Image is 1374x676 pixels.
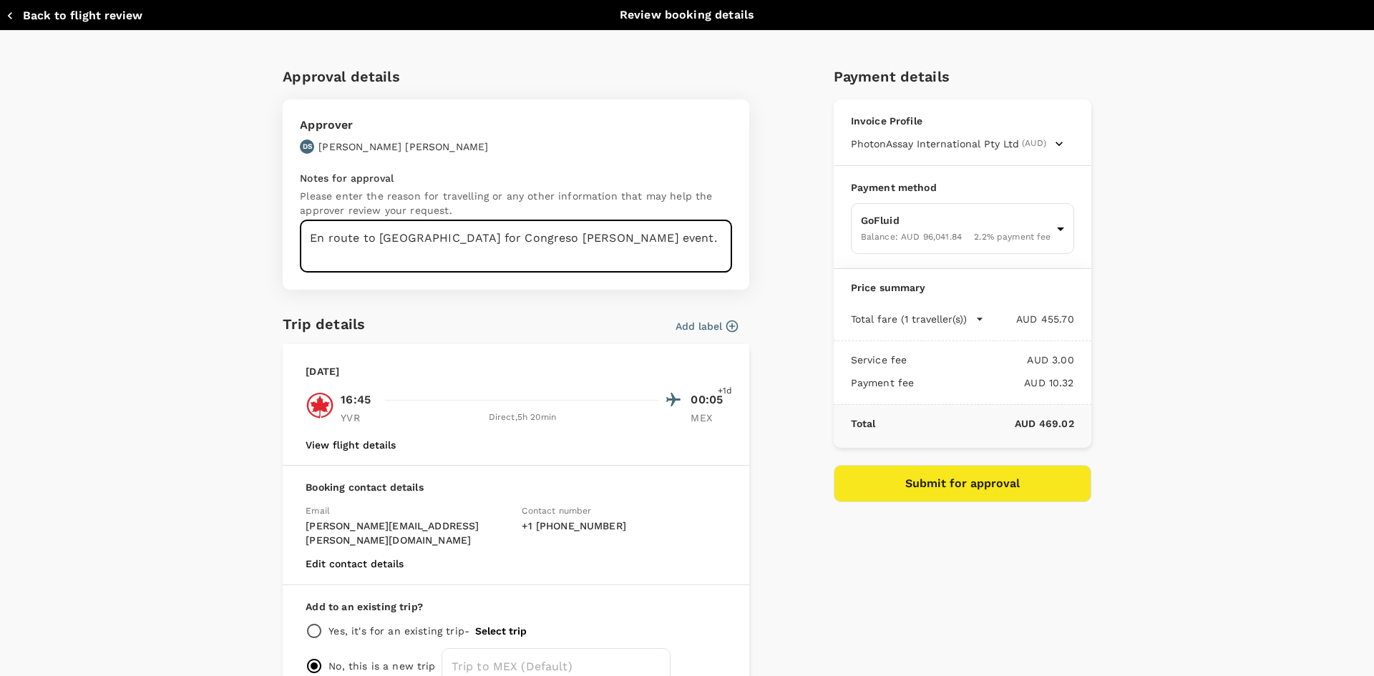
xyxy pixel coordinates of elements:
[851,114,1074,128] p: Invoice Profile
[306,599,726,614] p: Add to an existing trip?
[907,353,1073,367] p: AUD 3.00
[341,411,376,425] p: YVR
[834,465,1091,502] button: Submit for approval
[328,659,435,673] p: No, this is a new trip
[300,117,488,134] p: Approver
[522,519,726,533] p: + 1 [PHONE_NUMBER]
[1022,137,1046,151] span: (AUD)
[984,312,1074,326] p: AUD 455.70
[851,203,1074,254] div: GoFluidBalance: AUD 96,041.842.2% payment fee
[318,139,488,154] p: [PERSON_NAME] [PERSON_NAME]
[522,506,591,516] span: Contact number
[691,391,726,408] p: 00:05
[283,65,749,88] h6: Approval details
[851,416,876,431] p: Total
[300,220,732,273] textarea: En route to [GEOGRAPHIC_DATA] for Congreso [PERSON_NAME] event.
[303,142,312,152] p: DS
[300,189,732,217] p: Please enter the reason for travelling or any other information that may help the approver review...
[974,232,1051,242] span: 2.2 % payment fee
[283,313,365,335] h6: Trip details
[306,364,339,378] p: [DATE]
[851,280,1074,295] p: Price summary
[328,624,469,638] p: Yes, it's for an existing trip -
[718,384,732,398] span: +1d
[306,439,396,451] button: View flight details
[851,353,907,367] p: Service fee
[861,213,1051,227] p: GoFluid
[914,376,1073,390] p: AUD 10.32
[306,480,726,494] p: Booking contact details
[300,171,732,185] p: Notes for approval
[385,411,659,425] div: Direct , 5h 20min
[6,9,142,23] button: Back to flight review
[851,137,1063,151] button: PhotonAssay International Pty Ltd(AUD)
[851,137,1019,151] span: PhotonAssay International Pty Ltd
[851,376,915,390] p: Payment fee
[676,319,738,333] button: Add label
[851,312,984,326] button: Total fare (1 traveller(s))
[691,411,726,425] p: MEX
[306,519,510,547] p: [PERSON_NAME][EMAIL_ADDRESS][PERSON_NAME][DOMAIN_NAME]
[341,391,371,408] p: 16:45
[861,232,962,242] span: Balance : AUD 96,041.84
[306,558,404,569] button: Edit contact details
[875,416,1073,431] p: AUD 469.02
[475,625,527,637] button: Select trip
[620,6,754,24] p: Review booking details
[306,506,330,516] span: Email
[306,391,334,420] img: AC
[851,180,1074,195] p: Payment method
[834,65,1091,88] h6: Payment details
[851,312,967,326] p: Total fare (1 traveller(s))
